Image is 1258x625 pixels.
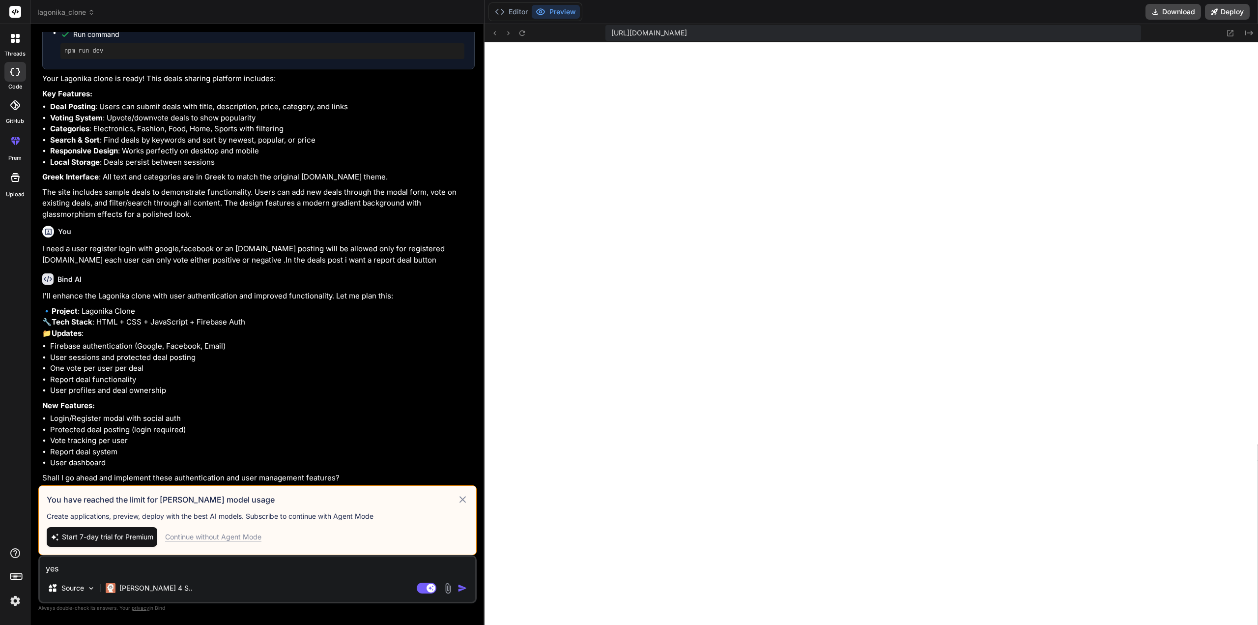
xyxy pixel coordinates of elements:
[50,123,475,135] li: : Electronics, Fashion, Food, Home, Sports with filtering
[38,603,477,613] p: Always double-check its answers. Your in Bind
[37,7,95,17] span: lagonika_clone
[50,102,95,111] strong: Deal Posting
[532,5,580,19] button: Preview
[42,187,475,220] p: The site includes sample deals to demonstrate functionality. Users can add new deals through the ...
[50,157,100,167] strong: Local Storage
[64,47,460,55] pre: npm run dev
[42,172,99,181] strong: Greek Interface
[457,583,467,593] img: icon
[62,532,153,542] span: Start 7-day trial for Premium
[50,341,475,352] li: Firebase authentication (Google, Facebook, Email)
[52,328,82,338] strong: Updates
[50,385,475,396] li: User profiles and deal ownership
[57,274,82,284] h6: Bind AI
[47,527,157,547] button: Start 7-day trial for Premium
[52,317,92,327] strong: Tech Stack
[40,557,475,574] textarea: yes
[42,306,475,339] p: 🔹 : Lagonika Clone 🔧 : HTML + CSS + JavaScript + Firebase Auth 📁 :
[491,5,532,19] button: Editor
[485,42,1258,625] iframe: Preview
[50,352,475,363] li: User sessions and protected deal posting
[50,446,475,458] li: Report deal system
[42,401,95,410] strong: New Features:
[42,243,475,266] p: I need a user register login with google,facebook or an [DOMAIN_NAME] posting will be allowed onl...
[50,146,118,155] strong: Responsive Design
[4,50,26,58] label: threads
[50,135,100,145] strong: Search & Sort
[8,154,22,162] label: prem
[6,190,25,199] label: Upload
[50,374,475,386] li: Report deal functionality
[50,113,475,124] li: : Upvote/downvote deals to show popularity
[50,101,475,113] li: : Users can submit deals with title, description, price, category, and links
[50,424,475,436] li: Protected deal posting (login required)
[7,593,24,609] img: settings
[42,291,475,302] p: I'll enhance the Lagonika clone with user authentication and improved functionality. Let me plan ...
[50,146,475,157] li: : Works perfectly on desktop and mobile
[47,511,468,521] p: Create applications, preview, deploy with the best AI models. Subscribe to continue with Agent Mode
[442,583,454,594] img: attachment
[50,413,475,424] li: Login/Register modal with social auth
[50,124,89,133] strong: Categories
[42,172,475,183] p: : All text and categories are in Greek to match the original [DOMAIN_NAME] theme.
[47,494,457,506] h3: You have reached the limit for [PERSON_NAME] model usage
[50,363,475,374] li: One vote per user per deal
[6,117,24,125] label: GitHub
[50,435,475,446] li: Vote tracking per user
[611,28,687,38] span: [URL][DOMAIN_NAME]
[50,157,475,168] li: : Deals persist between sessions
[58,227,71,237] h6: You
[8,83,22,91] label: code
[165,532,261,542] div: Continue without Agent Mode
[52,306,78,316] strong: Project
[42,73,475,85] p: Your Lagonika clone is ready! This deals sharing platform includes:
[42,473,475,484] p: Shall I go ahead and implement these authentication and user management features?
[106,583,115,593] img: Claude 4 Sonnet
[50,113,103,122] strong: Voting System
[73,30,464,39] span: Run command
[61,583,84,593] p: Source
[42,89,92,98] strong: Key Features:
[1145,4,1201,20] button: Download
[87,584,95,593] img: Pick Models
[119,583,193,593] p: [PERSON_NAME] 4 S..
[50,457,475,469] li: User dashboard
[1205,4,1250,20] button: Deploy
[50,135,475,146] li: : Find deals by keywords and sort by newest, popular, or price
[132,605,149,611] span: privacy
